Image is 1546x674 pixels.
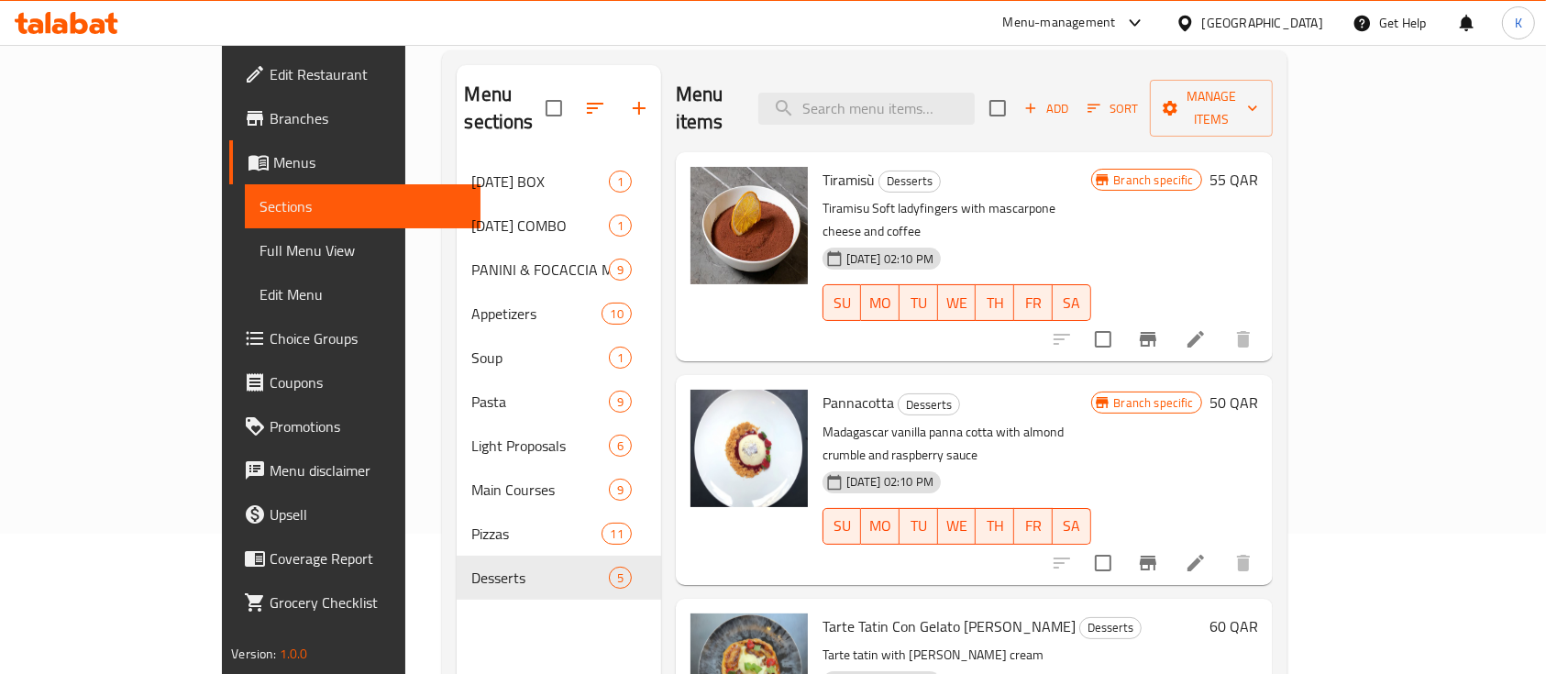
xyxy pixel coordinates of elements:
[471,259,608,281] span: PANINI & FOCACCIA MENU
[938,284,977,321] button: WE
[471,435,608,457] span: Light Proposals
[1084,544,1122,582] span: Select to update
[1017,94,1076,123] span: Add item
[609,259,632,281] div: items
[945,513,969,539] span: WE
[1088,98,1138,119] span: Sort
[839,250,941,268] span: [DATE] 02:10 PM
[1221,317,1265,361] button: delete
[878,171,941,193] div: Desserts
[610,261,631,279] span: 9
[610,349,631,367] span: 1
[1165,85,1258,131] span: Manage items
[831,513,855,539] span: SU
[471,567,608,589] div: Desserts
[464,81,545,136] h2: Menu sections
[610,217,631,235] span: 1
[1060,290,1084,316] span: SA
[907,513,931,539] span: TU
[231,642,276,666] span: Version:
[1221,541,1265,585] button: delete
[1083,94,1143,123] button: Sort
[900,284,938,321] button: TU
[758,93,975,125] input: search
[610,569,631,587] span: 5
[823,508,862,545] button: SU
[229,492,480,536] a: Upsell
[610,437,631,455] span: 6
[280,642,308,666] span: 1.0.0
[1209,390,1258,415] h6: 50 QAR
[273,151,466,173] span: Menus
[270,591,466,613] span: Grocery Checklist
[471,479,608,501] span: Main Courses
[457,152,660,607] nav: Menu sections
[1014,284,1053,321] button: FR
[1084,320,1122,359] span: Select to update
[270,459,466,481] span: Menu disclaimer
[270,547,466,569] span: Coverage Report
[609,435,632,457] div: items
[823,421,1091,467] p: Madagascar vanilla panna cotta with almond crumble and raspberry sauce
[457,336,660,380] div: Soup1
[229,360,480,404] a: Coupons
[1515,13,1522,33] span: K
[602,525,630,543] span: 11
[229,448,480,492] a: Menu disclaimer
[1126,317,1170,361] button: Branch-specific-item
[1021,98,1071,119] span: Add
[1003,12,1116,34] div: Menu-management
[610,173,631,191] span: 1
[976,508,1014,545] button: TH
[270,107,466,129] span: Branches
[1014,508,1053,545] button: FR
[868,513,892,539] span: MO
[823,284,862,321] button: SU
[1150,80,1273,137] button: Manage items
[823,197,1091,243] p: Tiramisu Soft ladyfingers with mascarpone cheese and coffee
[823,613,1076,640] span: Tarte Tatin Con Gelato [PERSON_NAME]
[229,316,480,360] a: Choice Groups
[1079,617,1142,639] div: Desserts
[823,644,1202,667] p: Tarte tatin with [PERSON_NAME] cream
[839,473,941,491] span: [DATE] 02:10 PM
[879,171,940,192] span: Desserts
[609,479,632,501] div: items
[1076,94,1150,123] span: Sort items
[270,503,466,525] span: Upsell
[457,512,660,556] div: Pizzas11
[457,160,660,204] div: [DATE] BOX1
[471,303,602,325] span: Appetizers
[471,391,608,413] span: Pasta
[573,86,617,130] span: Sort sections
[823,389,894,416] span: Pannacotta
[229,140,480,184] a: Menus
[617,86,661,130] button: Add section
[861,284,900,321] button: MO
[245,184,480,228] a: Sections
[1185,552,1207,574] a: Edit menu item
[245,228,480,272] a: Full Menu View
[229,580,480,624] a: Grocery Checklist
[457,468,660,512] div: Main Courses9
[457,248,660,292] div: PANINI & FOCACCIA MENU9
[471,523,602,545] span: Pizzas
[457,380,660,424] div: Pasta9
[270,371,466,393] span: Coupons
[1202,13,1323,33] div: [GEOGRAPHIC_DATA]
[610,481,631,499] span: 9
[900,508,938,545] button: TU
[978,89,1017,127] span: Select section
[260,195,466,217] span: Sections
[1017,94,1076,123] button: Add
[245,272,480,316] a: Edit Menu
[457,292,660,336] div: Appetizers10
[945,290,969,316] span: WE
[1126,541,1170,585] button: Branch-specific-item
[471,215,608,237] span: [DATE] COMBO
[229,404,480,448] a: Promotions
[983,290,1007,316] span: TH
[907,290,931,316] span: TU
